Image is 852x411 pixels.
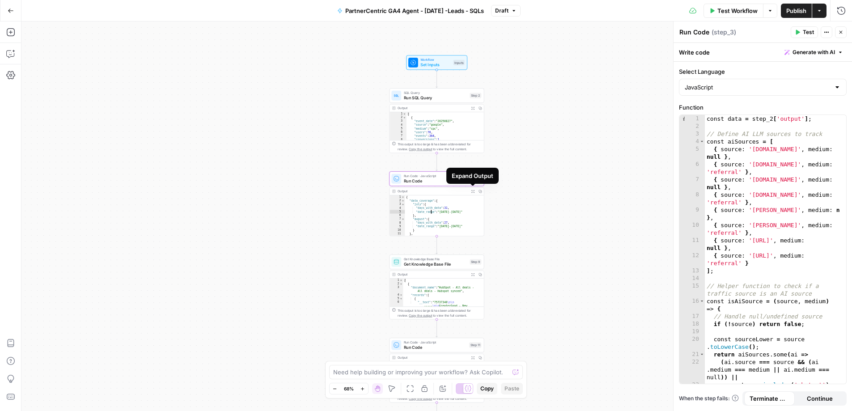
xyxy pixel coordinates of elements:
[399,282,403,286] span: Toggle code folding, rows 2 through 9
[679,115,705,123] div: 1
[436,153,437,171] g: Edge from step_2 to step_3
[390,112,407,116] div: 1
[685,83,830,92] input: JavaScript
[401,195,405,199] span: Toggle code folding, rows 1 through 218
[480,385,494,393] span: Copy
[398,106,467,110] div: Output
[704,4,763,18] button: Test Workflow
[791,26,818,38] button: Test
[679,394,739,403] a: When the step fails:
[679,320,705,328] div: 18
[390,214,405,217] div: 6
[390,171,484,236] div: Run Code · JavaScriptRun CodeStep 3Output{ "data_coverage":{ "july":{ "days_with_data":31, "date_...
[390,138,407,141] div: 8
[404,178,467,184] span: Run Code
[398,355,467,360] div: Output
[717,6,758,15] span: Test Workflow
[403,116,407,119] span: Toggle code folding, rows 2 through 10
[803,28,814,36] span: Test
[501,383,523,394] button: Paste
[390,228,405,232] div: 10
[477,383,497,394] button: Copy
[679,145,705,161] div: 5
[332,4,489,18] button: PartnerCentric GA4 Agent - [DATE] -Leads - SQLs
[679,351,705,358] div: 21
[786,6,806,15] span: Publish
[679,103,847,112] label: Function
[390,116,407,119] div: 2
[401,203,405,206] span: Toggle code folding, rows 3 through 6
[399,297,403,301] span: Toggle code folding, rows 5 through 7
[679,237,705,252] div: 11
[398,142,481,152] div: This output is too large & has been abbreviated for review. to view the full content.
[399,293,403,297] span: Toggle code folding, rows 4 through 8
[390,279,403,282] div: 1
[436,70,437,88] g: Edge from start to step_2
[793,48,835,56] span: Generate with AI
[409,314,432,317] span: Copy the output
[491,5,521,17] button: Draft
[699,297,704,305] span: Toggle code folding, rows 16 through 28
[436,319,437,337] g: Edge from step_9 to step_11
[404,95,467,101] span: Run SQL Query
[390,210,405,213] div: 5
[404,174,467,178] span: Run Code · JavaScript
[409,397,432,400] span: Copy the output
[390,206,405,210] div: 4
[390,217,405,221] div: 7
[679,130,705,138] div: 3
[679,123,705,130] div: 2
[390,254,484,319] div: Get Knowledge Base FileGet Knowledge Base FileStep 9Output[ { "document_name":"HubSpot - All deal...
[344,385,354,392] span: 68%
[401,217,405,221] span: Toggle code folding, rows 7 through 10
[679,335,705,351] div: 20
[679,328,705,335] div: 19
[390,131,407,134] div: 6
[404,90,467,95] span: SQL Query
[679,67,847,76] label: Select Language
[470,259,481,265] div: Step 9
[470,93,481,98] div: Step 2
[807,394,833,403] span: Continue
[390,195,405,199] div: 1
[420,62,451,68] span: Set Inputs
[390,297,403,301] div: 5
[679,206,705,221] div: 9
[679,358,705,381] div: 22
[781,47,847,58] button: Generate with AI
[495,7,509,15] span: Draft
[679,282,705,297] div: 15
[390,55,484,70] div: WorkflowSet InputsInputs
[679,161,705,176] div: 6
[679,176,705,191] div: 7
[679,28,709,37] textarea: Run Code
[390,88,484,153] div: SQL QueryRun SQL QueryStep 2Output[ { "event_date":"20250827", "source":"google", "medium":"cpc",...
[390,134,407,138] div: 7
[404,261,467,267] span: Get Knowledge Base File
[404,344,467,351] span: Run Code
[453,60,464,65] div: Inputs
[712,28,736,37] span: ( step_3 )
[679,275,705,282] div: 14
[390,221,405,225] div: 8
[390,225,405,228] div: 9
[390,127,407,130] div: 5
[398,272,467,277] div: Output
[469,342,481,347] div: Step 11
[504,385,519,393] span: Paste
[390,282,403,286] div: 2
[390,123,407,127] div: 4
[420,57,451,62] span: Workflow
[390,338,484,403] div: Run Code · JavaScriptRun CodeStep 11Output[ { "__text":"39623641865\n\n-----\n\nCedar Electronics...
[699,138,704,145] span: Toggle code folding, rows 4 through 13
[679,313,705,320] div: 17
[390,199,405,203] div: 2
[398,308,481,318] div: This output is too large & has been abbreviated for review. to view the full content.
[781,4,812,18] button: Publish
[679,252,705,267] div: 12
[679,191,705,206] div: 8
[679,267,705,275] div: 13
[404,340,467,345] span: Run Code · JavaScript
[679,221,705,237] div: 10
